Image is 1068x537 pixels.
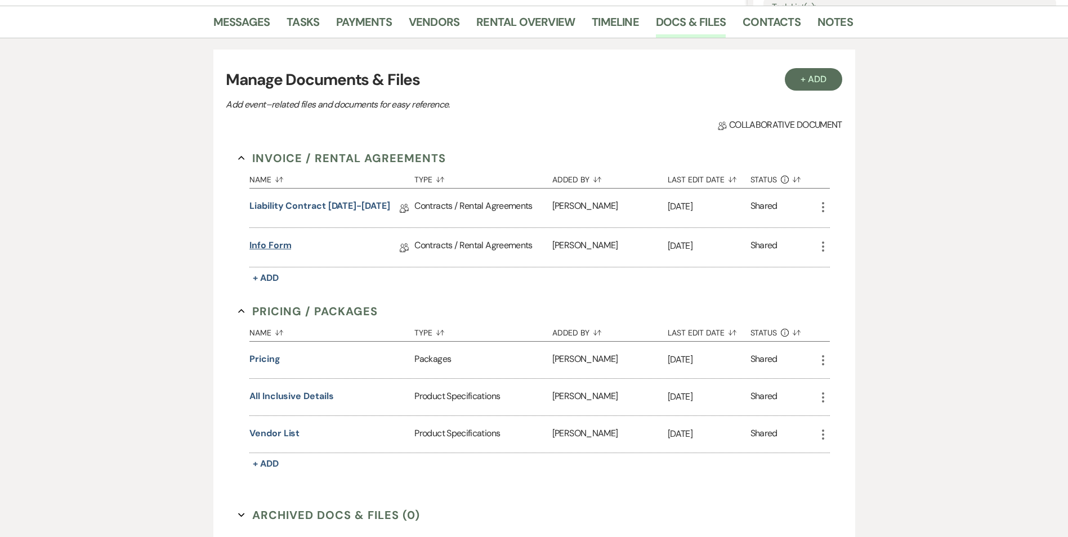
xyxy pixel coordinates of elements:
[750,239,777,256] div: Shared
[750,352,777,368] div: Shared
[253,272,279,284] span: + Add
[668,199,750,214] p: [DATE]
[249,456,282,472] button: + Add
[750,329,777,337] span: Status
[750,176,777,184] span: Status
[743,13,801,38] a: Contacts
[552,342,668,378] div: [PERSON_NAME]
[552,379,668,415] div: [PERSON_NAME]
[414,167,552,188] button: Type
[750,320,816,341] button: Status
[213,13,270,38] a: Messages
[656,13,726,38] a: Docs & Files
[668,239,750,253] p: [DATE]
[249,352,280,366] button: Pricing
[414,416,552,453] div: Product Specifications
[750,390,777,405] div: Shared
[249,320,414,341] button: Name
[750,199,777,217] div: Shared
[718,118,842,132] span: Collaborative document
[249,199,390,217] a: Liability Contract [DATE]-[DATE]
[476,13,575,38] a: Rental Overview
[253,458,279,469] span: + Add
[287,13,319,38] a: Tasks
[668,427,750,441] p: [DATE]
[414,228,552,267] div: Contracts / Rental Agreements
[249,427,300,440] button: Vendor List
[249,239,291,256] a: Info form
[414,342,552,378] div: Packages
[552,416,668,453] div: [PERSON_NAME]
[552,189,668,227] div: [PERSON_NAME]
[238,303,378,320] button: Pricing / Packages
[750,167,816,188] button: Status
[336,13,392,38] a: Payments
[668,167,750,188] button: Last Edit Date
[249,167,414,188] button: Name
[552,228,668,267] div: [PERSON_NAME]
[668,352,750,367] p: [DATE]
[552,167,668,188] button: Added By
[238,507,420,523] button: Archived Docs & Files (0)
[414,379,552,415] div: Product Specifications
[414,320,552,341] button: Type
[249,390,333,403] button: All Inclusive Details
[592,13,639,38] a: Timeline
[668,320,750,341] button: Last Edit Date
[785,68,842,91] button: + Add
[552,320,668,341] button: Added By
[226,68,842,92] h3: Manage Documents & Files
[817,13,853,38] a: Notes
[750,427,777,442] div: Shared
[668,390,750,404] p: [DATE]
[238,150,446,167] button: Invoice / Rental Agreements
[409,13,459,38] a: Vendors
[414,189,552,227] div: Contracts / Rental Agreements
[226,97,620,112] p: Add event–related files and documents for easy reference.
[249,270,282,286] button: + Add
